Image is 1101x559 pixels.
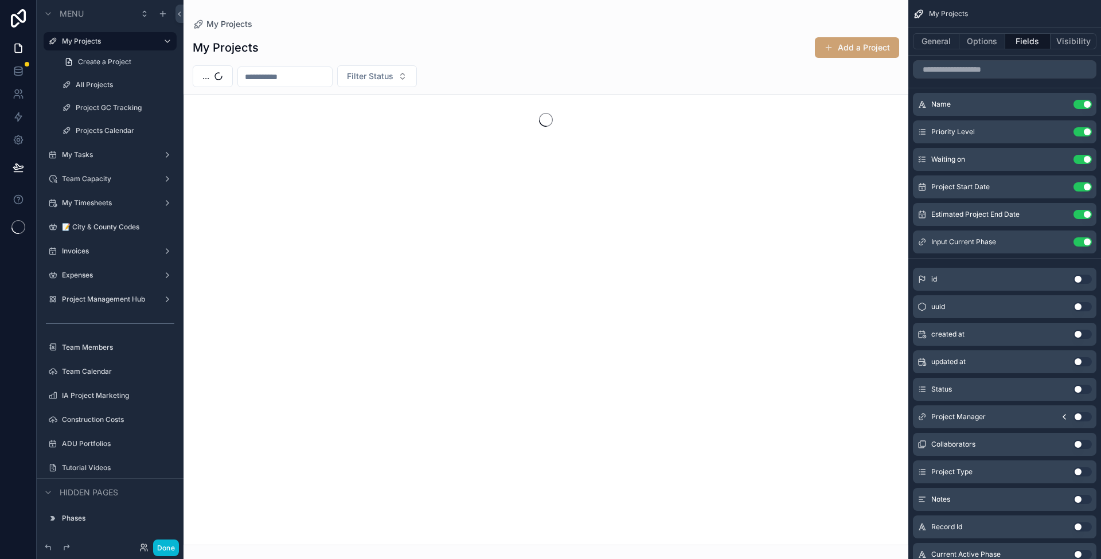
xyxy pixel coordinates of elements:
label: Expenses [62,271,158,280]
label: Construction Costs [62,415,174,424]
label: Project GC Tracking [76,103,174,112]
span: Project Type [931,467,973,476]
label: Team Calendar [62,367,174,376]
label: ADU Portfolios [62,439,174,448]
span: Status [931,385,952,394]
label: Project Management Hub [62,295,158,304]
a: Create a Project [57,53,177,71]
span: Waiting on [931,155,965,164]
span: Project Manager [931,412,986,421]
label: Team Capacity [62,174,158,183]
label: Tutorial Videos [62,463,174,472]
span: My Projects [929,9,968,18]
label: My Projects [62,37,154,46]
label: My Tasks [62,150,158,159]
button: Done [153,540,179,556]
span: Menu [60,8,84,19]
label: 📝 City & County Codes [62,222,174,232]
span: Record Id [931,522,962,531]
label: Phases [62,514,174,523]
span: id [931,275,937,284]
button: Visibility [1051,33,1096,49]
span: Create a Project [78,57,131,67]
button: Fields [1005,33,1051,49]
label: IA Project Marketing [62,391,174,400]
span: Input Current Phase [931,237,996,247]
span: Estimated Project End Date [931,210,1020,219]
label: Invoices [62,247,158,256]
span: Priority Level [931,127,975,136]
span: Collaborators [931,440,975,449]
button: General [913,33,959,49]
label: All Projects [76,80,174,89]
span: Name [931,100,951,109]
span: Notes [931,495,950,504]
span: Project Start Date [931,182,990,191]
span: uuid [931,302,945,311]
label: Team Members [62,343,174,352]
span: created at [931,330,965,339]
button: Options [959,33,1005,49]
span: Hidden pages [60,487,118,498]
span: updated at [931,357,966,366]
label: Projects Calendar [76,126,174,135]
label: My Timesheets [62,198,158,208]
